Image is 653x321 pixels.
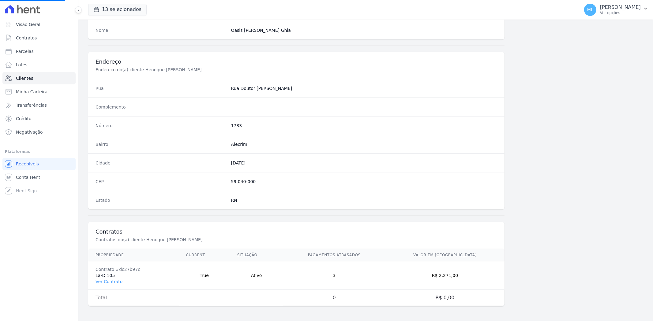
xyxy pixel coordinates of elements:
[2,126,76,138] a: Negativação
[88,261,179,290] td: La-D 105
[16,35,37,41] span: Contratos
[283,290,385,306] td: 0
[231,85,497,91] dd: Rua Doutor [PERSON_NAME]
[96,228,497,235] h3: Contratos
[96,179,226,185] dt: CEP
[385,261,504,290] td: R$ 2.271,00
[283,261,385,290] td: 3
[5,148,73,155] div: Plataformas
[16,116,32,122] span: Crédito
[2,99,76,111] a: Transferências
[96,58,497,65] h3: Endereço
[96,104,226,110] dt: Complemento
[96,67,301,73] p: Endereço do(a) cliente Henoque [PERSON_NAME]
[2,113,76,125] a: Crédito
[96,160,226,166] dt: Cidade
[16,21,40,28] span: Visão Geral
[2,45,76,57] a: Parcelas
[385,290,504,306] td: R$ 0,00
[231,141,497,147] dd: Alecrim
[16,89,47,95] span: Minha Carteira
[2,32,76,44] a: Contratos
[96,266,171,272] div: Contrato #dc27b97c
[231,197,497,203] dd: RN
[2,158,76,170] a: Recebíveis
[179,261,230,290] td: True
[600,10,641,15] p: Ver opções
[16,62,28,68] span: Lotes
[2,59,76,71] a: Lotes
[579,1,653,18] button: ML [PERSON_NAME] Ver opções
[231,123,497,129] dd: 1783
[88,4,147,15] button: 13 selecionados
[96,197,226,203] dt: Estado
[2,171,76,183] a: Conta Hent
[16,75,33,81] span: Clientes
[283,249,385,261] th: Pagamentos Atrasados
[16,129,43,135] span: Negativação
[231,179,497,185] dd: 59.040-000
[96,123,226,129] dt: Número
[88,249,179,261] th: Propriedade
[96,27,226,33] dt: Nome
[16,174,40,180] span: Conta Hent
[2,18,76,31] a: Visão Geral
[230,261,283,290] td: Ativo
[385,249,504,261] th: Valor em [GEOGRAPHIC_DATA]
[600,4,641,10] p: [PERSON_NAME]
[230,249,283,261] th: Situação
[179,249,230,261] th: Current
[88,290,179,306] td: Total
[96,279,122,284] a: Ver Contrato
[587,8,593,12] span: ML
[231,27,497,33] dd: Oasis [PERSON_NAME] Ghia
[96,141,226,147] dt: Bairro
[231,160,497,166] dd: [DATE]
[16,161,39,167] span: Recebíveis
[16,102,47,108] span: Transferências
[2,86,76,98] a: Minha Carteira
[16,48,34,54] span: Parcelas
[96,237,301,243] p: Contratos do(a) cliente Henoque [PERSON_NAME]
[2,72,76,84] a: Clientes
[96,85,226,91] dt: Rua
